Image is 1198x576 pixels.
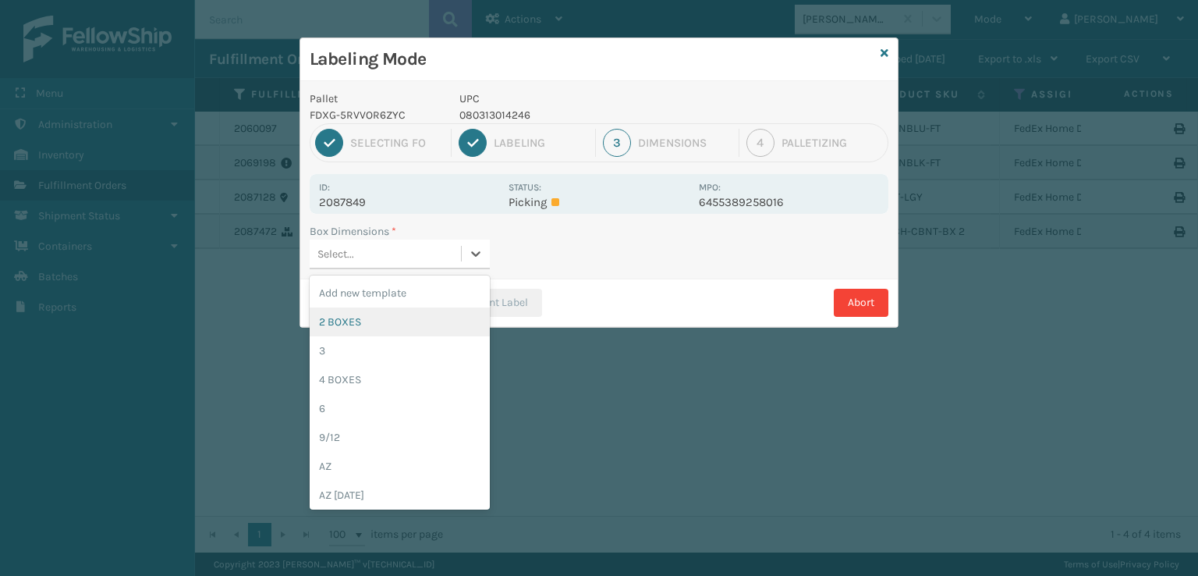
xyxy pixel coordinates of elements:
p: 2087849 [319,195,499,209]
p: Picking [509,195,689,209]
div: Selecting FO [350,136,444,150]
h3: Labeling Mode [310,48,874,71]
button: Print Label [446,289,542,317]
p: 6455389258016 [699,195,879,209]
div: 4 [746,129,774,157]
p: Pallet [310,91,441,107]
label: Status: [509,182,541,193]
div: Add new template [310,279,490,308]
div: Dimensions [638,136,732,150]
div: AZ [310,452,490,481]
div: 2 [459,129,487,157]
p: UPC [459,91,689,107]
div: 1 [315,129,343,157]
div: AZ [DATE] [310,481,490,510]
div: 4 BOXES [310,365,490,394]
div: 3 [310,336,490,365]
div: 3 [603,129,631,157]
div: 2 BOXES [310,308,490,336]
label: Box Dimensions [310,223,396,240]
button: Abort [834,289,888,317]
div: Select... [317,246,354,262]
p: 080313014246 [459,107,689,123]
label: MPO: [699,182,721,193]
div: 6 [310,394,490,423]
div: 9/12 [310,423,490,452]
p: FDXG-5RVVOR6ZYC [310,107,441,123]
div: Palletizing [782,136,883,150]
div: Labeling [494,136,587,150]
label: Id: [319,182,330,193]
